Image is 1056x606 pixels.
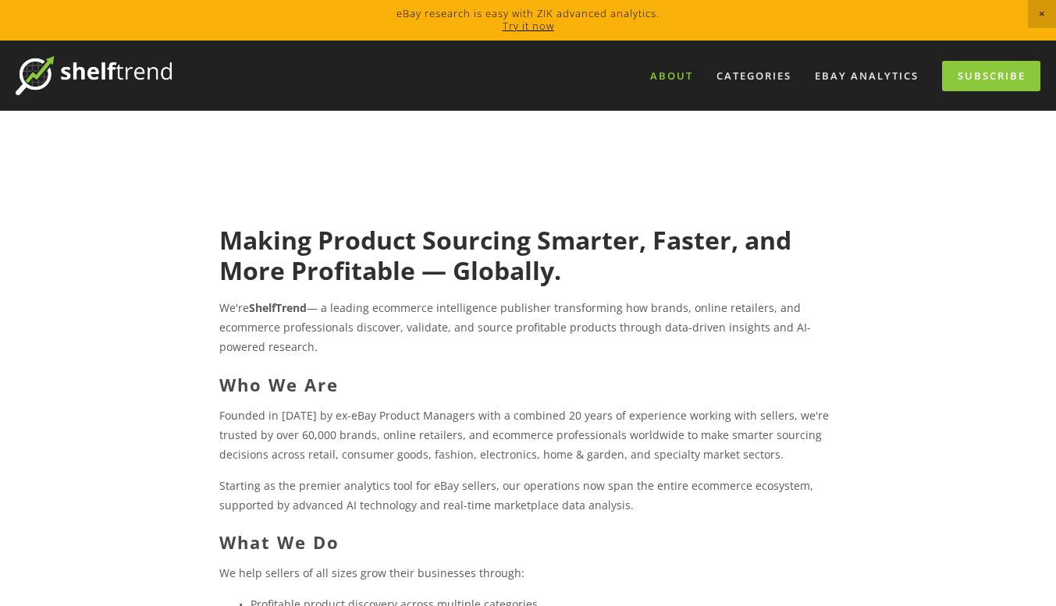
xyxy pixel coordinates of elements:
[219,223,798,286] strong: Making Product Sourcing Smarter, Faster, and More Profitable — Globally.
[219,476,837,515] p: Starting as the premier analytics tool for eBay sellers, our operations now span the entire ecomm...
[219,406,837,465] p: Founded in [DATE] by ex-eBay Product Managers with a combined 20 years of experience working with...
[219,298,837,357] p: We're — a leading ecommerce intelligence publisher transforming how brands, online retailers, and...
[706,63,802,89] div: Categories
[503,19,554,33] a: Try it now
[805,63,929,89] a: eBay Analytics
[219,373,339,396] strong: Who We Are
[640,63,703,89] a: About
[219,563,837,583] p: We help sellers of all sizes grow their businesses through:
[249,300,307,315] strong: ShelfTrend
[219,530,340,554] strong: What We Do
[16,56,172,95] img: ShelfTrend
[942,61,1040,91] a: Subscribe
